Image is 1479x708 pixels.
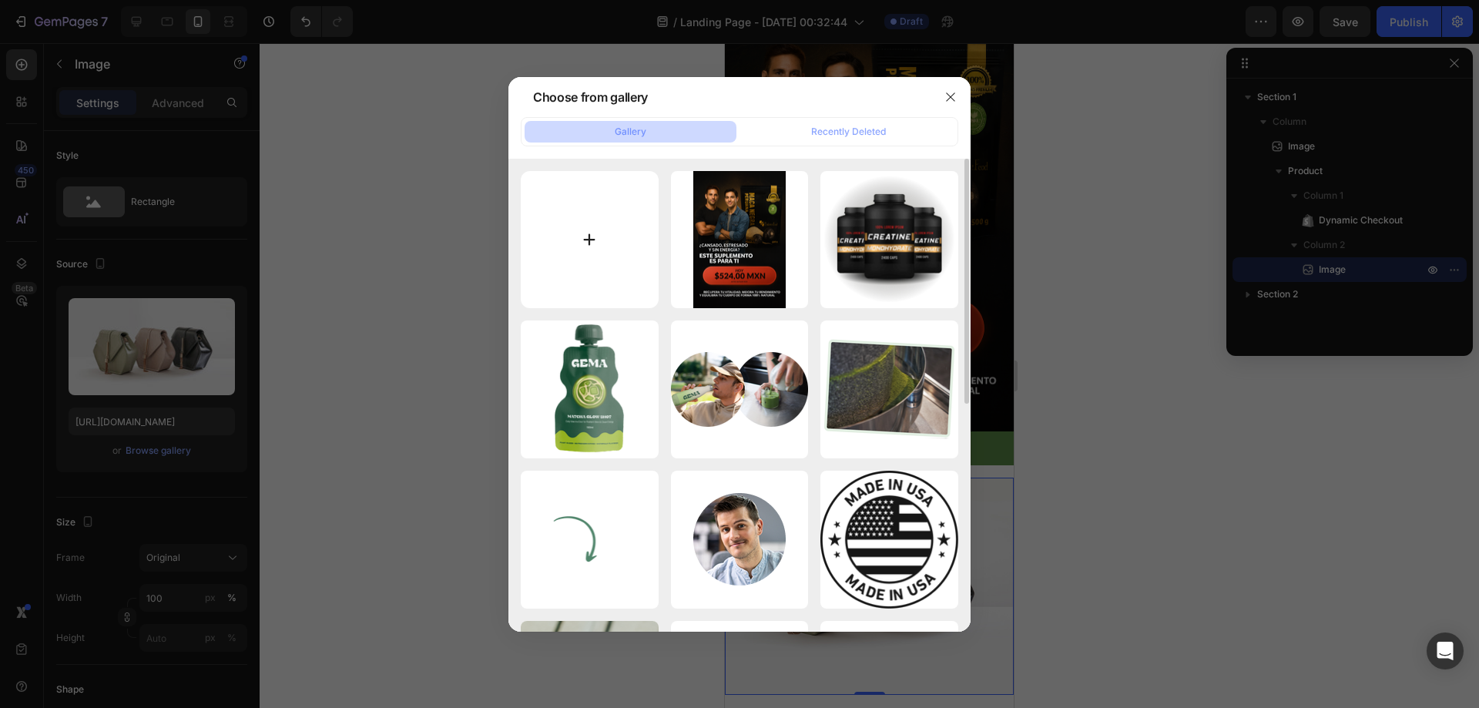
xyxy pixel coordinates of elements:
[533,88,648,106] div: Choose from gallery
[820,339,958,439] img: image
[693,493,786,586] img: image
[551,320,628,458] img: image
[743,121,954,143] button: Recently Deleted
[521,514,659,565] img: image
[671,352,809,426] img: image
[525,121,736,143] button: Gallery
[820,173,958,306] img: image
[19,413,52,427] div: Image
[1427,633,1464,669] div: Open Intercom Messenger
[693,171,785,309] img: image
[811,125,886,139] div: Recently Deleted
[89,398,200,414] p: COMPRAR AHORA
[615,125,646,139] div: Gallery
[820,471,958,609] img: image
